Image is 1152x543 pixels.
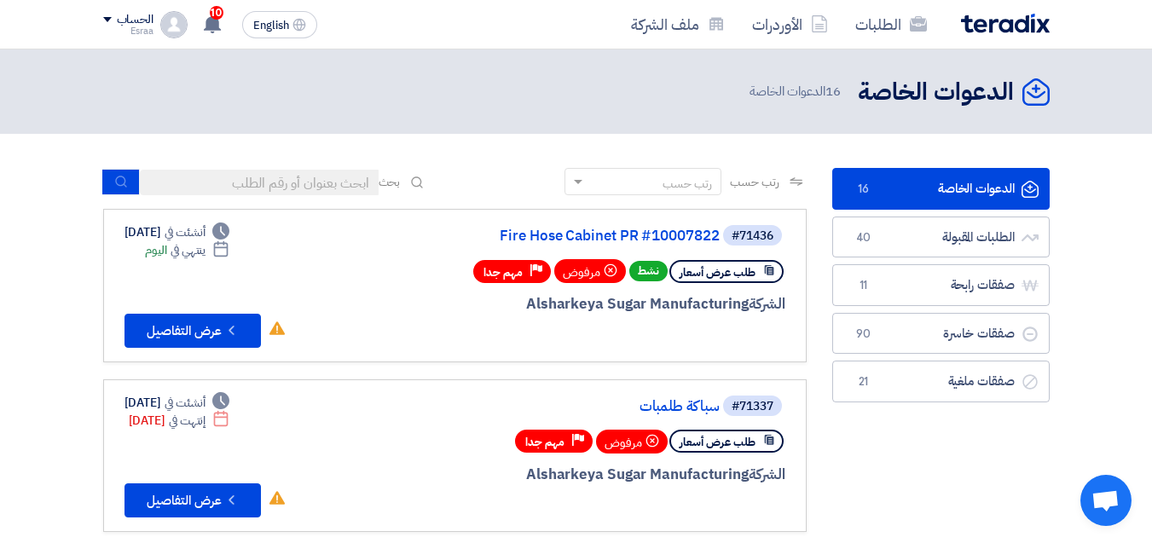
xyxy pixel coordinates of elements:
[124,223,230,241] div: [DATE]
[738,4,842,44] a: الأوردرات
[832,264,1050,306] a: صفقات رابحة11
[832,313,1050,355] a: صفقات خاسرة90
[854,277,874,294] span: 11
[375,464,785,486] div: Alsharkeya Sugar Manufacturing
[554,259,626,283] div: مرفوض
[169,412,206,430] span: إنتهت في
[129,412,230,430] div: [DATE]
[210,6,223,20] span: 10
[680,434,755,450] span: طلب عرض أسعار
[596,430,668,453] div: مرفوض
[253,20,289,32] span: English
[165,394,206,412] span: أنشئت في
[732,401,773,413] div: #71337
[483,264,523,280] span: مهم جدا
[617,4,738,44] a: ملف الشركة
[749,293,785,315] span: الشركة
[1080,475,1132,526] div: Open chat
[825,82,841,101] span: 16
[171,241,206,259] span: ينتهي في
[842,4,941,44] a: الطلبات
[629,261,668,281] span: نشط
[663,175,712,193] div: رتب حسب
[379,228,720,244] a: Fire Hose Cabinet PR #10007822
[832,217,1050,258] a: الطلبات المقبولة40
[854,181,874,198] span: 16
[117,13,153,27] div: الحساب
[124,394,230,412] div: [DATE]
[103,26,153,36] div: Esraa
[832,168,1050,210] a: الدعوات الخاصة16
[160,11,188,38] img: profile_test.png
[854,373,874,390] span: 21
[730,173,779,191] span: رتب حسب
[165,223,206,241] span: أنشئت في
[145,241,229,259] div: اليوم
[379,399,720,414] a: سباكة طلمبات
[124,483,261,517] button: عرض التفاصيل
[680,264,755,280] span: طلب عرض أسعار
[749,464,785,485] span: الشركة
[854,326,874,343] span: 90
[854,229,874,246] span: 40
[858,76,1014,109] h2: الدعوات الخاصة
[732,230,773,242] div: #71436
[961,14,1050,33] img: Teradix logo
[379,173,401,191] span: بحث
[124,314,261,348] button: عرض التفاصيل
[750,82,843,101] span: الدعوات الخاصة
[140,170,379,195] input: ابحث بعنوان أو رقم الطلب
[242,11,317,38] button: English
[525,434,564,450] span: مهم جدا
[375,293,785,315] div: Alsharkeya Sugar Manufacturing
[832,361,1050,402] a: صفقات ملغية21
